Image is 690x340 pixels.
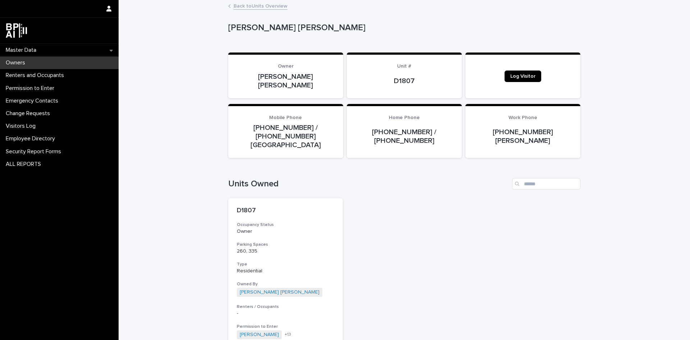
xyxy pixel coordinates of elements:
a: [PHONE_NUMBER] / [PHONE_NUMBER] [372,128,438,144]
p: Security Report Forms [3,148,67,155]
p: [PERSON_NAME] [PERSON_NAME] [237,72,335,90]
a: [PERSON_NAME] [240,332,279,338]
h3: Permission to Enter [237,324,334,330]
p: [PERSON_NAME] [PERSON_NAME] [228,23,578,33]
p: Owners [3,59,31,66]
h3: Type [237,262,334,267]
p: Renters and Occupants [3,72,70,79]
p: Employee Directory [3,135,61,142]
span: Unit # [397,64,411,69]
span: Owner [278,64,294,69]
a: Log Visitor [505,71,541,82]
a: Back toUnits Overview [234,1,287,10]
a: [PHONE_NUMBER] / [PHONE_NUMBER] [GEOGRAPHIC_DATA] [250,124,321,149]
p: 260, 335 [237,248,334,254]
p: Change Requests [3,110,56,117]
p: D1807 [237,207,334,215]
p: Master Data [3,47,42,54]
p: Visitors Log [3,123,41,130]
h3: Renters / Occupants [237,304,334,310]
span: + 13 [285,332,291,337]
p: Residential [237,268,334,274]
input: Search [512,178,580,190]
span: Work Phone [509,115,537,120]
p: D1807 [355,77,453,85]
img: dwgmcNfxSF6WIOOXiGgu [6,23,27,38]
span: Mobile Phone [269,115,302,120]
h3: Parking Spaces [237,242,334,248]
span: Home Phone [389,115,420,120]
h1: Units Owned [228,179,509,189]
p: Permission to Enter [3,85,60,92]
span: Log Visitor [510,74,535,79]
a: [PERSON_NAME] [PERSON_NAME] [240,289,319,295]
a: [PHONE_NUMBER] [PERSON_NAME] [493,128,555,144]
h3: Owned By [237,281,334,287]
p: ALL REPORTS [3,161,47,168]
p: - [237,310,334,317]
p: Emergency Contacts [3,98,64,104]
p: Owner [237,228,334,235]
h3: Occupancy Status [237,222,334,228]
